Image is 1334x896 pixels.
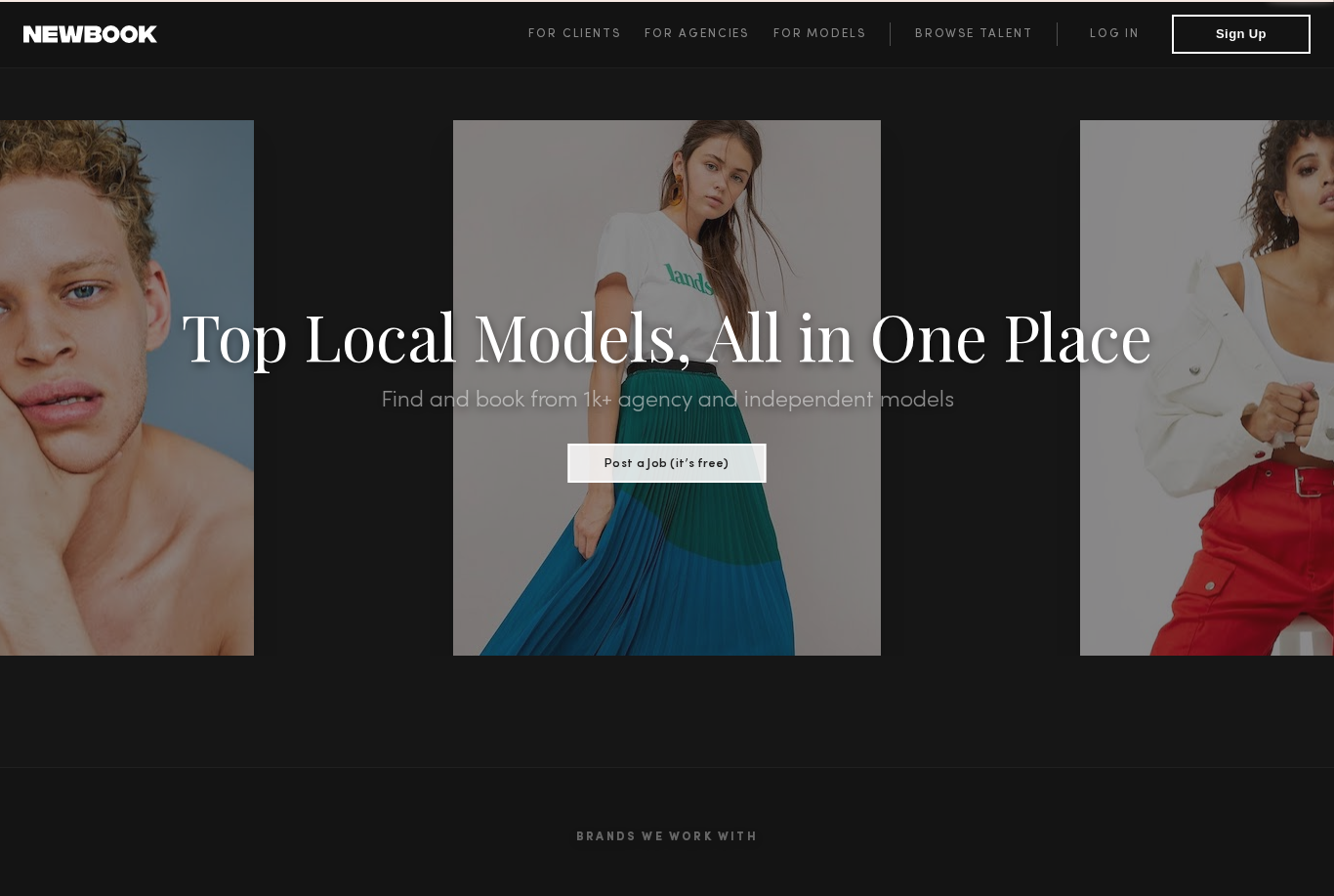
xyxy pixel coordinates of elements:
button: Post a Job (it’s free) [568,444,767,483]
span: For Clients [528,28,621,40]
span: For Models [773,28,866,40]
a: Browse Talent [890,22,1057,46]
h2: Brands We Work With [81,807,1253,868]
a: For Agencies [645,22,772,46]
h1: Top Local Models, All in One Place [100,305,1233,365]
button: Sign Up [1172,15,1311,54]
a: For Clients [528,22,645,46]
a: For Models [773,22,891,46]
a: Post a Job (it’s free) [568,450,767,472]
span: For Agencies [645,28,749,40]
h2: Find and book from 1k+ agency and independent models [100,389,1233,412]
a: Log in [1057,22,1172,46]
